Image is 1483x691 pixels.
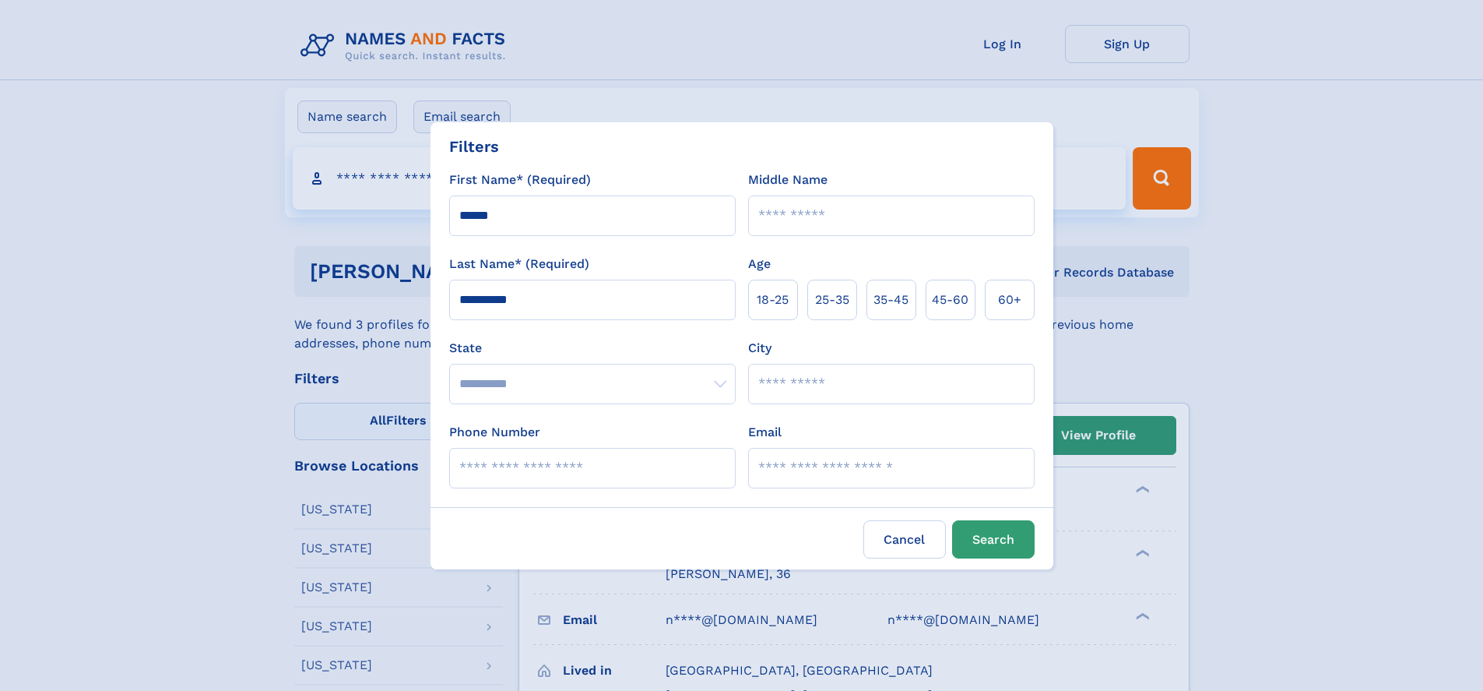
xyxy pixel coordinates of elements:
[449,171,591,189] label: First Name* (Required)
[815,291,849,309] span: 25‑35
[932,291,968,309] span: 45‑60
[863,520,946,559] label: Cancel
[757,291,789,309] span: 18‑25
[748,423,782,442] label: Email
[748,339,771,358] label: City
[998,291,1021,309] span: 60+
[449,135,499,158] div: Filters
[748,171,828,189] label: Middle Name
[873,291,908,309] span: 35‑45
[952,520,1035,559] button: Search
[449,255,589,273] label: Last Name* (Required)
[449,423,540,442] label: Phone Number
[449,339,736,358] label: State
[748,255,771,273] label: Age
